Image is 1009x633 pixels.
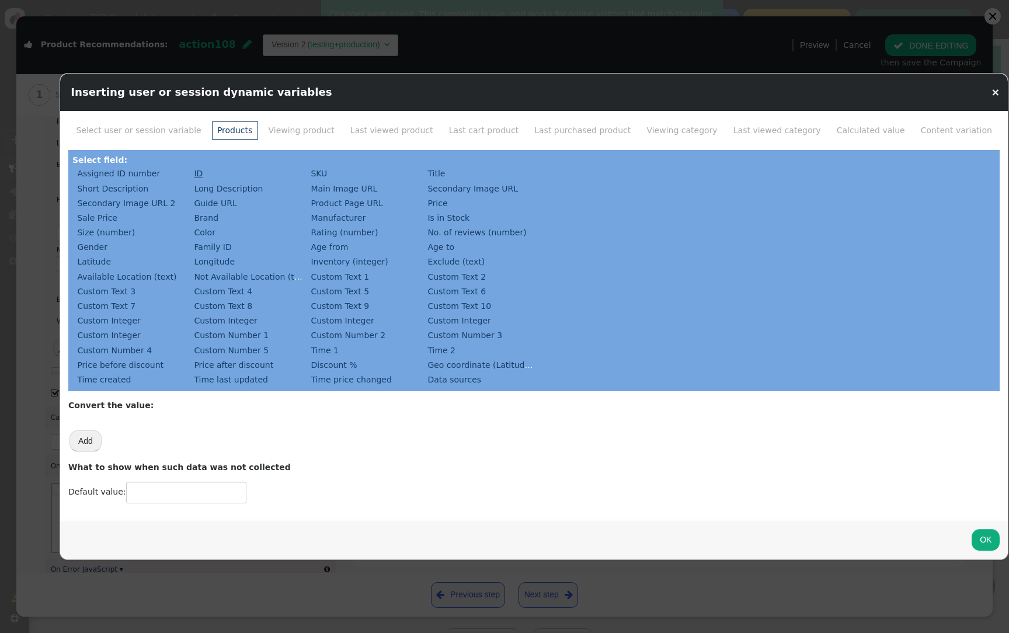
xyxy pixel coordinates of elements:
a: Custom Text 1 [308,270,371,284]
a: Sale Price [75,211,120,225]
a: × [991,86,1000,98]
a: Custom Text 3 [75,284,138,298]
li: Last purchased product [529,121,636,140]
li: Last viewed category [728,121,826,140]
a: Price [425,196,450,210]
li: Last viewed product [345,121,438,140]
a: Custom Text 8 [192,299,255,313]
a: Exclude (text) [425,255,487,269]
a: Secondary Image URL 2 [75,196,178,210]
a: Custom Text 9 [308,299,371,313]
a: Gender [75,240,110,254]
div: Inserting user or session dynamic variables [60,74,343,111]
a: Time 1 [308,343,341,357]
li: Select user or session variable [71,121,207,140]
a: Time price changed [308,373,394,387]
a: Time 2 [425,343,458,357]
li: Last cart product [443,121,524,140]
a: Price after discount [192,358,276,372]
a: Custom Number 1 [192,328,271,342]
a: Age to [425,240,457,254]
a: Custom Integer [75,314,143,328]
a: Custom Text 4 [192,284,255,298]
a: Custom Text 7 [75,299,138,313]
a: Color [192,225,218,239]
a: Title [425,166,447,180]
a: Rating (number) [308,225,381,239]
a: Secondary Image URL [425,182,520,196]
button: Add [69,430,102,451]
a: Custom Integer [75,328,143,342]
a: Custom Integer [308,314,377,328]
a: Geo coordinate (Latitude, Longitude) [425,358,581,372]
a: Inventory (integer) [308,255,391,269]
a: Size (number) [75,225,137,239]
a: Custom Number 5 [192,343,271,357]
b: Convert the value: [68,401,154,410]
a: Custom Integer [192,314,260,328]
span: location.href=location.href [15,1,128,9]
b: What to show when such data was not collected [68,462,291,472]
a: Guide URL [192,196,239,210]
a: Family ID [192,240,234,254]
p: Default value: [68,482,291,503]
a: Main Image URL [308,182,380,196]
li: Viewing category [641,121,723,140]
a: Longitude [192,255,237,269]
a: Is in Stock [425,211,472,225]
a: Custom Text 6 [425,284,488,298]
a: Manufacturer [308,211,368,225]
a: Data sources [425,373,483,387]
a: Custom Integer [425,314,493,328]
li: Calculated value [831,121,910,140]
a: Assigned ID number [75,166,162,180]
b: Select field: [72,155,127,165]
a: Time created [75,373,133,387]
a: Not Available Location (text) [192,270,312,284]
a: Custom Text 5 [308,284,371,298]
a: Custom Text 10 [425,299,493,313]
button: OK [972,529,1000,550]
li: Products [212,121,258,140]
a: Custom Number 2 [308,328,388,342]
a: SKU [308,166,329,180]
a: No. of reviews (number) [425,225,529,239]
a: Time last updated [192,373,270,387]
a: Brand [192,211,221,225]
a: Age from [308,240,350,254]
li: Viewing product [263,121,340,140]
a: Price before discount [75,358,166,372]
a: Latitude [75,255,113,269]
a: Custom Number 4 [75,343,154,357]
a: Product Page URL [308,196,385,210]
li: Content variation [915,121,997,140]
a: Discount % [308,358,360,372]
a: Short Description [75,182,151,196]
a: Long Description [192,182,265,196]
a: ID [192,166,205,180]
a: Available Location (text) [75,270,179,284]
a: Custom Number 3 [425,328,505,342]
a: Custom Text 2 [425,270,488,284]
